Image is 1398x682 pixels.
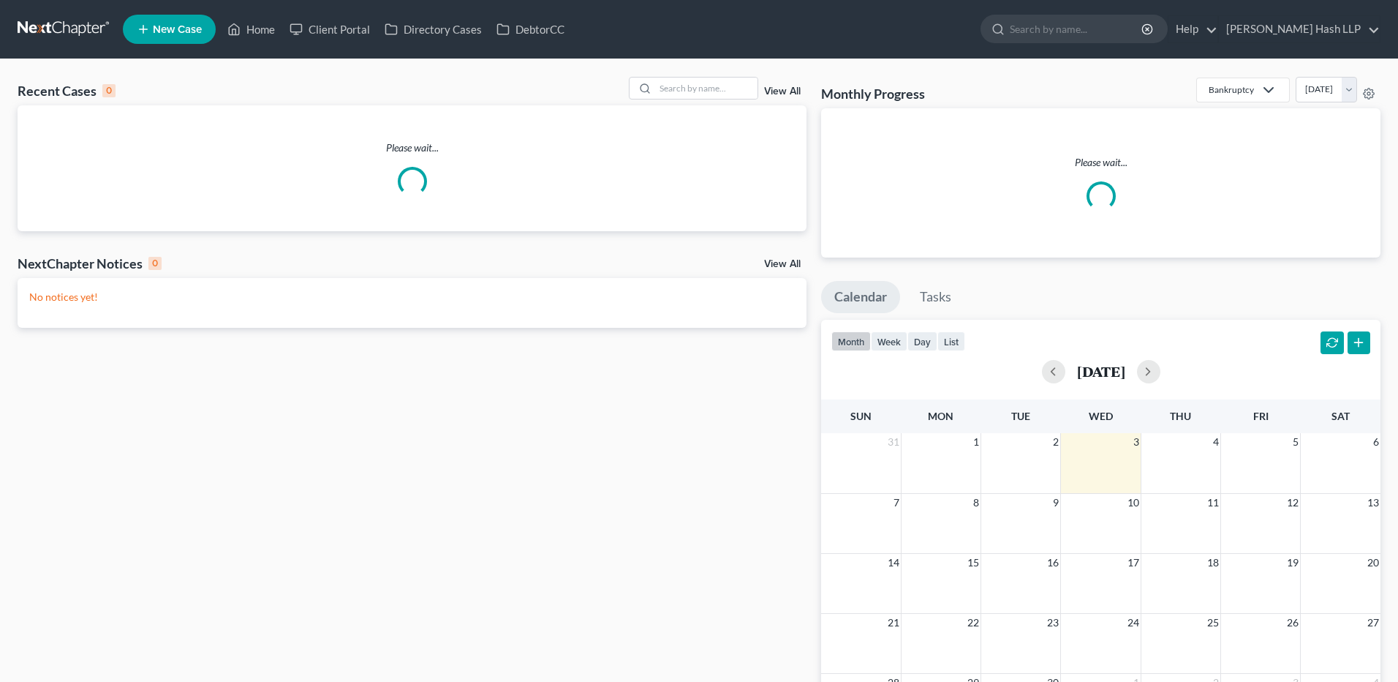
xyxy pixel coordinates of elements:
[892,494,901,511] span: 7
[764,259,801,269] a: View All
[1285,494,1300,511] span: 12
[220,16,282,42] a: Home
[1077,364,1125,379] h2: [DATE]
[1285,554,1300,572] span: 19
[1285,614,1300,632] span: 26
[18,140,806,155] p: Please wait...
[1010,15,1144,42] input: Search by name...
[1168,16,1217,42] a: Help
[153,24,202,35] span: New Case
[928,410,953,422] span: Mon
[1253,410,1269,422] span: Fri
[1089,410,1113,422] span: Wed
[18,82,116,100] div: Recent Cases
[966,554,981,572] span: 15
[489,16,572,42] a: DebtorCC
[850,410,872,422] span: Sun
[831,331,871,351] button: month
[1331,410,1350,422] span: Sat
[29,290,795,304] p: No notices yet!
[821,281,900,313] a: Calendar
[377,16,489,42] a: Directory Cases
[821,85,925,102] h3: Monthly Progress
[1206,614,1220,632] span: 25
[1126,494,1141,511] span: 10
[1212,433,1220,451] span: 4
[966,614,981,632] span: 22
[1209,83,1254,96] div: Bankruptcy
[972,433,981,451] span: 1
[764,86,801,97] a: View All
[148,257,162,270] div: 0
[1051,433,1060,451] span: 2
[282,16,377,42] a: Client Portal
[1206,494,1220,511] span: 11
[1366,494,1380,511] span: 13
[1372,433,1380,451] span: 6
[102,84,116,97] div: 0
[18,255,162,272] div: NextChapter Notices
[1046,614,1060,632] span: 23
[1170,410,1191,422] span: Thu
[1046,554,1060,572] span: 16
[1219,16,1380,42] a: [PERSON_NAME] Hash LLP
[907,281,964,313] a: Tasks
[1132,433,1141,451] span: 3
[886,554,901,572] span: 14
[937,331,965,351] button: list
[1291,433,1300,451] span: 5
[886,433,901,451] span: 31
[886,614,901,632] span: 21
[1126,554,1141,572] span: 17
[1206,554,1220,572] span: 18
[1366,614,1380,632] span: 27
[907,331,937,351] button: day
[655,78,757,99] input: Search by name...
[871,331,907,351] button: week
[1126,614,1141,632] span: 24
[1051,494,1060,511] span: 9
[833,155,1369,170] p: Please wait...
[1366,554,1380,572] span: 20
[972,494,981,511] span: 8
[1011,410,1030,422] span: Tue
